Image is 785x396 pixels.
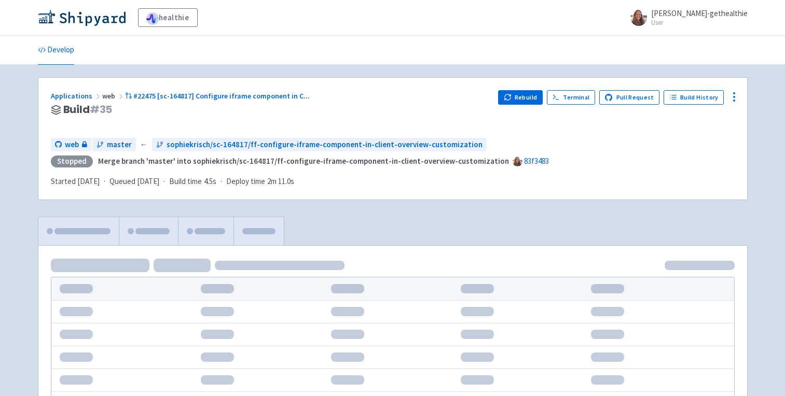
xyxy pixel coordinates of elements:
[524,156,549,166] a: 83f3483
[65,139,79,151] span: web
[664,90,724,105] a: Build History
[267,176,294,188] span: 2m 11.0s
[137,176,159,186] time: [DATE]
[204,176,216,188] span: 4.5s
[92,138,136,152] a: master
[498,90,543,105] button: Rebuild
[651,8,748,18] span: [PERSON_NAME]-gethealthie
[63,104,113,116] span: Build
[133,91,310,101] span: #22475 [sc-164817] Configure iframe component in C ...
[98,156,509,166] strong: Merge branch 'master' into sophiekrisch/sc-164817/ff-configure-iframe-component-in-client-overvie...
[624,9,748,26] a: [PERSON_NAME]-gethealthie User
[226,176,265,188] span: Deploy time
[51,155,93,167] div: Stopped
[140,139,148,151] span: ←
[651,19,748,26] small: User
[77,176,100,186] time: [DATE]
[38,9,126,26] img: Shipyard logo
[51,91,102,101] a: Applications
[102,91,125,101] span: web
[38,36,74,65] a: Develop
[51,138,91,152] a: web
[109,176,159,186] span: Queued
[599,90,660,105] a: Pull Request
[138,8,198,27] a: healthie
[107,139,132,151] span: master
[125,91,312,101] a: #22475 [sc-164817] Configure iframe component in C...
[51,176,100,186] span: Started
[90,102,113,117] span: # 35
[152,138,487,152] a: sophiekrisch/sc-164817/ff-configure-iframe-component-in-client-overview-customization
[51,176,300,188] div: · · ·
[547,90,595,105] a: Terminal
[167,139,483,151] span: sophiekrisch/sc-164817/ff-configure-iframe-component-in-client-overview-customization
[169,176,202,188] span: Build time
